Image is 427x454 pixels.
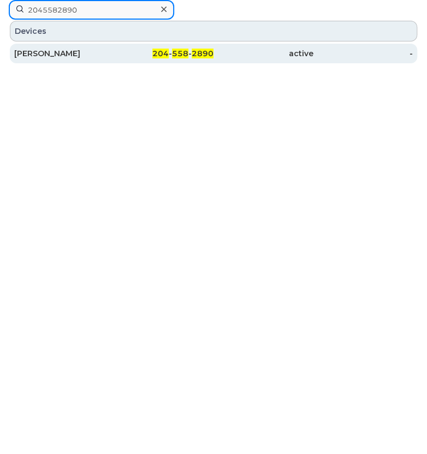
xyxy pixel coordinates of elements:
span: 2890 [192,49,213,58]
div: [PERSON_NAME] [14,48,114,59]
span: 204 [152,49,169,58]
div: active [213,48,313,59]
span: 558 [172,49,188,58]
div: - - [114,48,214,59]
div: - [313,48,413,59]
a: [PERSON_NAME]204-558-2890active- [10,44,417,63]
